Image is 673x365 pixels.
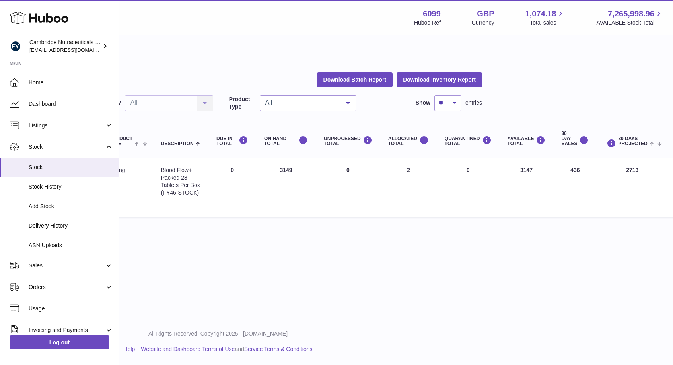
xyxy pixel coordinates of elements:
div: ON HAND Total [264,136,308,146]
div: UNPROCESSED Total [324,136,372,146]
a: Help [124,346,135,352]
strong: 6099 [423,8,441,19]
button: Download Batch Report [317,72,393,87]
span: Stock [29,143,105,151]
span: [EMAIL_ADDRESS][DOMAIN_NAME] [29,47,117,53]
strong: GBP [477,8,494,19]
label: Country [99,99,121,107]
div: AVAILABLE Total [508,136,546,146]
span: AVAILABLE Stock Total [596,19,663,27]
span: ASN Uploads [29,242,113,249]
span: All [263,99,340,107]
span: 30 DAYS PROJECTED [618,136,647,146]
div: 30 DAY SALES [561,131,589,147]
a: Service Terms & Conditions [244,346,313,352]
div: Currency [472,19,494,27]
span: Stock [29,164,113,171]
div: Huboo Ref [414,19,441,27]
div: QUARANTINED Total [445,136,492,146]
span: Add Stock [29,203,113,210]
td: 3147 [500,158,554,217]
span: Listings [29,122,105,129]
td: 2713 [597,158,668,217]
div: Blood Flow+ Packed 28 Tablets Per Box (FY46-STOCK) [161,166,200,197]
a: 7,265,998.96 AVAILABLE Stock Total [596,8,663,27]
a: Website and Dashboard Terms of Use [141,346,235,352]
div: ALLOCATED Total [388,136,429,146]
a: 1,074.18 Total sales [525,8,566,27]
span: Stock History [29,183,113,191]
a: Log out [10,335,109,349]
div: DUE IN TOTAL [216,136,248,146]
span: Description [161,141,194,146]
label: Show [416,99,430,107]
span: 0 [467,167,470,173]
span: Product Type [109,136,132,146]
span: Total sales [530,19,565,27]
img: huboo@camnutra.com [10,40,21,52]
span: Orders [29,283,105,291]
span: Dashboard [29,100,113,108]
td: 0 [208,158,256,217]
td: 0 [316,158,380,217]
td: 2 [380,158,437,217]
div: Cambridge Nutraceuticals Ltd [29,39,101,54]
td: 3149 [256,158,316,217]
span: Delivery History [29,222,113,230]
span: 1,074.18 [525,8,556,19]
label: Product Type [229,96,256,111]
li: and [138,345,312,353]
span: 7,265,998.96 [608,8,654,19]
span: Home [29,79,113,86]
td: 436 [553,158,597,217]
span: Sales [29,262,105,269]
span: Usage [29,305,113,312]
span: entries [465,99,482,107]
button: Download Inventory Report [397,72,482,87]
span: Invoicing and Payments [29,326,105,334]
